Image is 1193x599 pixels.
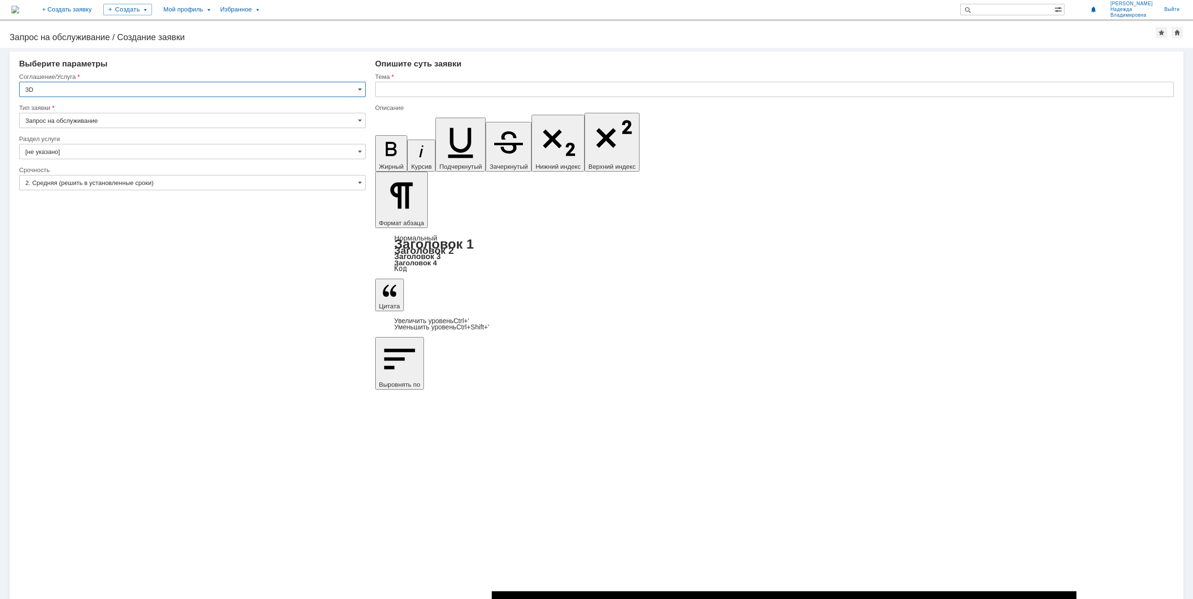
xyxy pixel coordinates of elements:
span: Жирный [379,163,404,170]
div: Формат абзаца [375,235,1174,272]
span: Выровнять по [379,381,420,388]
span: Опишите суть заявки [375,59,462,68]
a: Decrease [394,323,489,331]
div: Создать [103,4,152,15]
div: Добавить в избранное [1156,27,1167,38]
img: logo [11,6,19,13]
div: Сделать домашней страницей [1171,27,1183,38]
div: Тип заявки [19,105,364,111]
a: Increase [394,317,469,325]
a: Нормальный [394,234,437,242]
button: Подчеркнутый [435,118,486,172]
span: Владимировна [1110,12,1153,18]
button: Курсив [407,140,435,172]
div: Описание [375,105,1172,111]
span: Ctrl+' [454,317,469,325]
div: Раздел услуги [19,136,364,142]
span: Курсив [411,163,432,170]
button: Цитата [375,279,404,311]
span: Нижний индекс [535,163,581,170]
button: Выровнять по [375,337,424,390]
a: Заголовок 1 [394,237,474,251]
a: Заголовок 2 [394,245,454,256]
button: Зачеркнутый [486,122,531,172]
span: Выберите параметры [19,59,108,68]
button: Нижний индекс [531,115,585,172]
div: Тема [375,74,1172,80]
button: Верхний индекс [585,113,640,172]
div: Запрос на обслуживание / Создание заявки [10,33,1156,42]
span: Зачеркнутый [489,163,528,170]
span: Надежда [1110,7,1153,12]
span: Подчеркнутый [439,163,482,170]
a: Заголовок 3 [394,252,441,261]
span: Ctrl+Shift+' [456,323,489,331]
span: Формат абзаца [379,219,424,227]
span: Верхний индекс [588,163,636,170]
span: Цитата [379,303,400,310]
button: Жирный [375,135,408,172]
a: Заголовок 4 [394,259,437,267]
div: Соглашение/Услуга [19,74,364,80]
div: Срочность [19,167,364,173]
button: Формат абзаца [375,172,428,228]
div: Цитата [375,318,1174,330]
a: Перейти на домашнюю страницу [11,6,19,13]
a: Код [394,264,407,273]
span: Расширенный поиск [1054,4,1064,13]
span: [PERSON_NAME] [1110,1,1153,7]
